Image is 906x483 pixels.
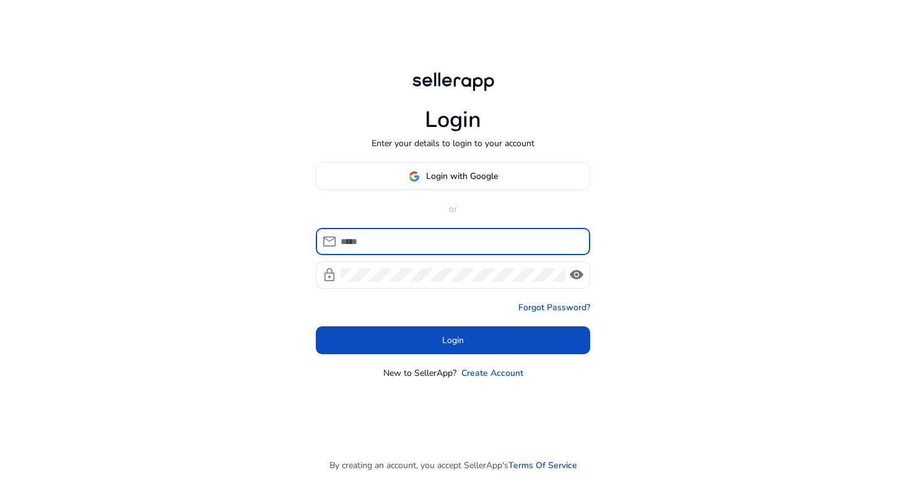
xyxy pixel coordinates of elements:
span: lock [322,268,337,282]
p: New to SellerApp? [383,367,456,380]
p: or [316,202,590,215]
span: visibility [569,268,584,282]
h1: Login [425,107,481,133]
span: Login with Google [426,170,498,183]
p: Enter your details to login to your account [372,137,534,150]
a: Terms Of Service [508,459,577,472]
a: Create Account [461,367,523,380]
button: Login with Google [316,162,590,190]
span: mail [322,234,337,249]
span: Login [442,334,464,347]
a: Forgot Password? [518,301,590,314]
button: Login [316,326,590,354]
img: google-logo.svg [409,171,420,182]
